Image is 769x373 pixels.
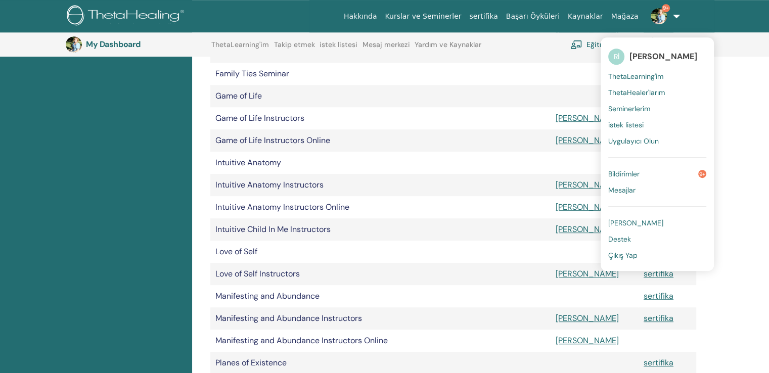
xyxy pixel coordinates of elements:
[608,133,706,149] a: Uygulayıcı Olun
[415,40,481,57] a: Yardım ve Kaynaklar
[608,231,706,247] a: Destek
[210,174,551,196] td: Intuitive Anatomy Instructors
[210,241,551,263] td: Love of Self
[608,215,706,231] a: [PERSON_NAME]
[210,152,551,174] td: Intuitive Anatomy
[607,7,642,26] a: Mağaza
[564,7,607,26] a: Kaynaklar
[665,33,711,56] a: Hesabım
[651,8,667,24] img: default.jpg
[556,224,619,235] a: [PERSON_NAME]
[210,218,551,241] td: Intuitive Child In Me Instructors
[210,196,551,218] td: Intuitive Anatomy Instructors Online
[608,104,650,113] span: Seminerlerim
[210,330,551,352] td: Manifesting and Abundance Instructors Online
[556,268,619,279] a: [PERSON_NAME]
[601,37,714,271] ul: 9+
[644,357,673,368] a: sertifika
[608,166,706,182] a: Bildirimler9+
[556,179,619,190] a: [PERSON_NAME]
[608,68,706,84] a: ThetaLearning'im
[608,84,706,101] a: ThetaHealer'larım
[608,247,706,263] a: Çıkış Yap
[570,40,582,49] img: chalkboard-teacher.svg
[67,5,188,28] img: logo.png
[608,101,706,117] a: Seminerlerim
[210,85,551,107] td: Game of Life
[608,136,659,146] span: Uygulayıcı Olun
[698,170,706,178] span: 9+
[570,33,640,56] a: Eğitmen Panosu
[502,7,564,26] a: Başarı Öyküleri
[211,40,269,57] a: ThetaLearning'im
[363,40,410,57] a: Mesaj merkezi
[662,4,670,12] span: 9+
[465,7,502,26] a: sertifika
[210,63,551,85] td: Family Ties Seminar
[210,307,551,330] td: Manifesting and Abundance Instructors
[340,7,381,26] a: Hakkında
[629,51,697,62] span: [PERSON_NAME]
[608,182,706,198] a: Mesajlar
[608,218,663,227] span: [PERSON_NAME]
[556,135,619,146] a: [PERSON_NAME]
[381,7,465,26] a: Kurslar ve Seminerler
[608,251,638,260] span: Çıkış Yap
[210,129,551,152] td: Game of Life Instructors Online
[665,36,677,53] img: cog.svg
[644,291,673,301] a: sertifika
[210,107,551,129] td: Game of Life Instructors
[556,335,619,346] a: [PERSON_NAME]
[608,45,706,68] a: Rİ[PERSON_NAME]
[66,36,82,53] img: default.jpg
[608,169,640,178] span: Bildirimler
[608,117,706,133] a: istek listesi
[644,313,673,323] a: sertifika
[608,72,663,81] span: ThetaLearning'im
[86,39,187,49] h3: My Dashboard
[608,185,636,195] span: Mesajlar
[608,235,631,244] span: Destek
[210,263,551,285] td: Love of Self Instructors
[608,88,665,97] span: ThetaHealer'larım
[608,120,644,129] span: istek listesi
[556,202,619,212] a: [PERSON_NAME]
[608,49,624,65] span: Rİ
[556,113,619,123] a: [PERSON_NAME]
[274,40,315,57] a: Takip etmek
[320,40,357,57] a: istek listesi
[644,268,673,279] a: sertifika
[210,285,551,307] td: Manifesting and Abundance
[556,313,619,323] a: [PERSON_NAME]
